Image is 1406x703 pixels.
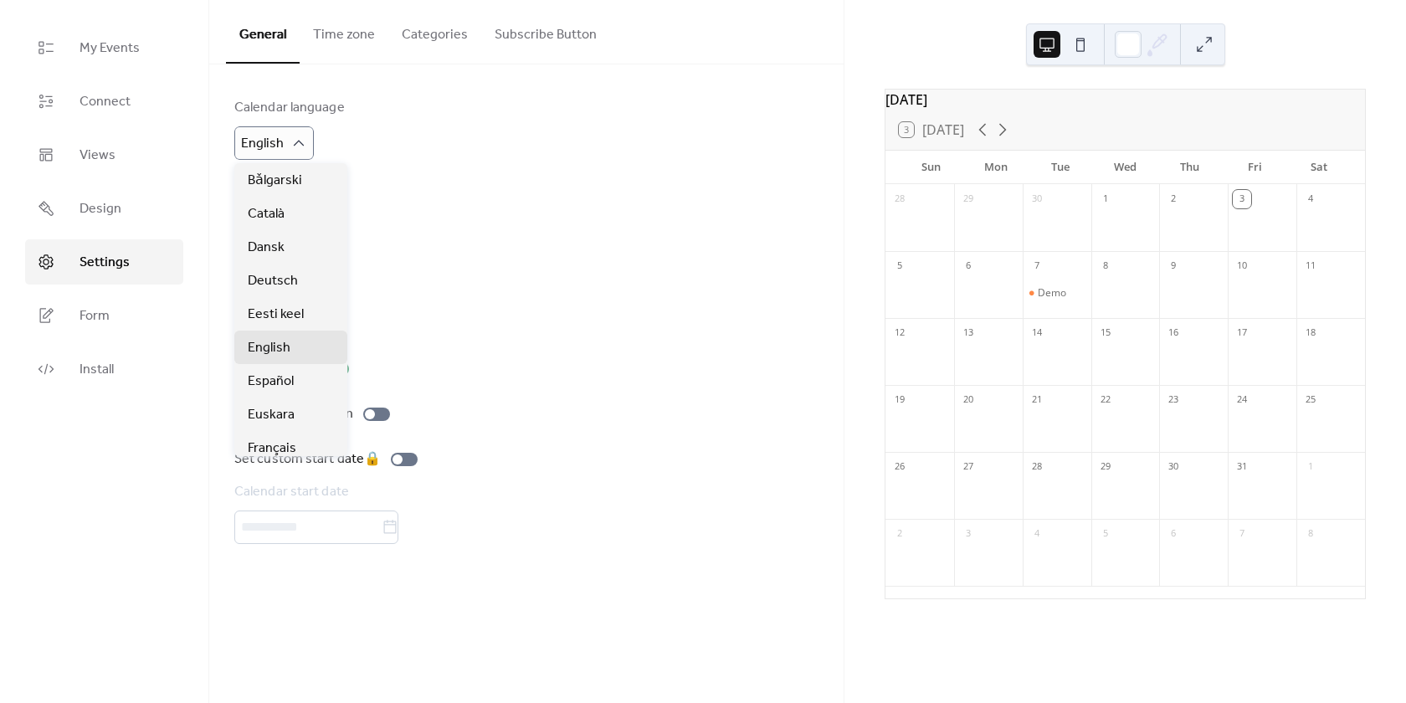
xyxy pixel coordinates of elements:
[80,306,110,326] span: Form
[248,204,285,224] span: Català
[959,324,978,342] div: 13
[963,151,1028,184] div: Mon
[1233,257,1251,275] div: 10
[959,458,978,476] div: 27
[890,324,909,342] div: 12
[1093,151,1157,184] div: Wed
[248,405,295,425] span: Euskara
[234,98,345,118] div: Calendar language
[1222,151,1286,184] div: Fri
[80,146,115,166] span: Views
[80,92,131,112] span: Connect
[1028,391,1046,409] div: 21
[890,190,909,208] div: 28
[1301,391,1320,409] div: 25
[25,132,183,177] a: Views
[1028,525,1046,543] div: 4
[1287,151,1352,184] div: Sat
[1164,324,1183,342] div: 16
[1233,391,1251,409] div: 24
[959,525,978,543] div: 3
[1164,391,1183,409] div: 23
[1096,257,1115,275] div: 8
[1301,190,1320,208] div: 4
[1096,324,1115,342] div: 15
[1164,458,1183,476] div: 30
[25,346,183,392] a: Install
[1233,190,1251,208] div: 3
[890,257,909,275] div: 5
[1028,324,1046,342] div: 14
[1096,458,1115,476] div: 29
[885,90,1365,110] div: [DATE]
[1029,151,1093,184] div: Tue
[890,525,909,543] div: 2
[1028,458,1046,476] div: 28
[1301,525,1320,543] div: 8
[248,171,302,191] span: Bǎlgarski
[959,190,978,208] div: 29
[25,25,183,70] a: My Events
[1157,151,1222,184] div: Thu
[1233,458,1251,476] div: 31
[1028,257,1046,275] div: 7
[80,199,121,219] span: Design
[1164,190,1183,208] div: 2
[25,186,183,231] a: Design
[80,38,140,59] span: My Events
[890,458,909,476] div: 26
[959,391,978,409] div: 20
[1038,286,1066,300] div: Demo
[241,131,284,157] span: English
[248,271,298,291] span: Deutsch
[1301,257,1320,275] div: 11
[1164,525,1183,543] div: 6
[248,305,304,325] span: Eesti keel
[1301,458,1320,476] div: 1
[1023,286,1091,300] div: Demo
[899,151,963,184] div: Sun
[1301,324,1320,342] div: 18
[248,238,285,258] span: Dansk
[1096,391,1115,409] div: 22
[1233,324,1251,342] div: 17
[1028,190,1046,208] div: 30
[25,79,183,124] a: Connect
[1096,525,1115,543] div: 5
[248,439,296,459] span: Français
[1164,257,1183,275] div: 9
[1233,525,1251,543] div: 7
[1096,190,1115,208] div: 1
[959,257,978,275] div: 6
[80,360,114,380] span: Install
[248,372,294,392] span: Español
[25,239,183,285] a: Settings
[890,391,909,409] div: 19
[25,293,183,338] a: Form
[80,253,130,273] span: Settings
[248,338,290,358] span: English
